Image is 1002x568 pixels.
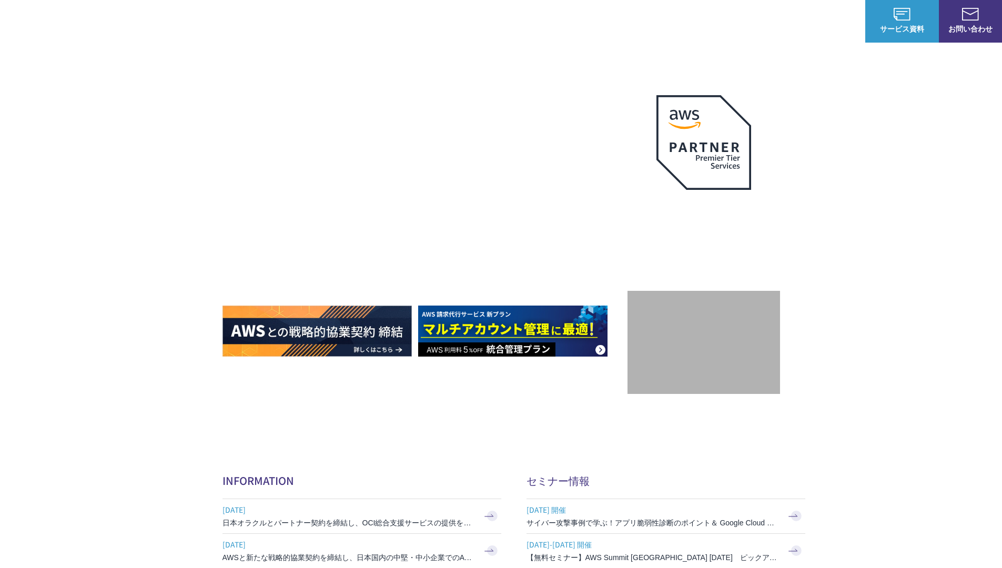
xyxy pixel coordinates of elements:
[939,23,1002,34] span: お問い合わせ
[656,95,751,190] img: AWSプレミアティアサービスパートナー
[527,502,779,518] span: [DATE] 開催
[609,16,693,27] p: 業種別ソリューション
[527,552,779,563] h3: 【無料セミナー】AWS Summit [GEOGRAPHIC_DATA] [DATE] ピックアップセッション
[825,16,855,27] a: ログイン
[16,8,197,34] a: AWS総合支援サービス C-Chorus NHN テコラスAWS総合支援サービス
[692,202,715,218] em: AWS
[527,534,805,568] a: [DATE]-[DATE] 開催 【無料セミナー】AWS Summit [GEOGRAPHIC_DATA] [DATE] ピックアップセッション
[222,473,501,488] h2: INFORMATION
[222,552,475,563] h3: AWSと新たな戦略的協業契約を締結し、日本国内の中堅・中小企業でのAWS活用を加速
[644,202,764,243] p: 最上位プレミアティア サービスパートナー
[121,10,197,32] span: NHN テコラス AWS総合支援サービス
[222,499,501,533] a: [DATE] 日本オラクルとパートナー契約を締結し、OCI総合支援サービスの提供を開始
[527,518,779,528] h3: サイバー攻撃事例で学ぶ！アプリ脆弱性診断のポイント＆ Google Cloud セキュリティ対策
[714,16,743,27] a: 導入事例
[962,8,979,21] img: お問い合わせ
[222,518,475,528] h3: 日本オラクルとパートナー契約を締結し、OCI総合支援サービスの提供を開始
[222,173,627,274] h1: AWS ジャーニーの 成功を実現
[527,536,779,552] span: [DATE]-[DATE] 開催
[649,307,759,383] img: 契約件数
[865,23,939,34] span: サービス資料
[222,306,412,357] img: AWSとの戦略的協業契約 締結
[222,116,627,163] p: AWSの導入からコスト削減、 構成・運用の最適化からデータ活用まで 規模や業種業態を問わない マネージドサービスで
[764,16,804,27] p: ナレッジ
[222,534,501,568] a: [DATE] AWSと新たな戦略的協業契約を締結し、日本国内の中堅・中小企業でのAWS活用を加速
[222,502,475,518] span: [DATE]
[418,306,608,357] img: AWS請求代行サービス 統合管理プラン
[222,536,475,552] span: [DATE]
[527,499,805,533] a: [DATE] 開催 サイバー攻撃事例で学ぶ！アプリ脆弱性診断のポイント＆ Google Cloud セキュリティ対策
[548,16,588,27] p: サービス
[501,16,527,27] p: 強み
[894,8,910,21] img: AWS総合支援サービス C-Chorus サービス資料
[527,473,805,488] h2: セミナー情報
